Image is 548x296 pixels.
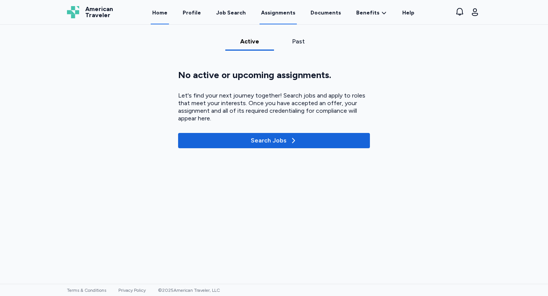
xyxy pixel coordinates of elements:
[178,92,370,122] div: Let's find your next journey together! Search jobs and apply to roles that meet your interests. O...
[260,1,297,24] a: Assignments
[151,1,169,24] a: Home
[67,288,106,293] a: Terms & Conditions
[158,288,220,293] span: © 2025 American Traveler, LLC
[356,9,387,17] a: Benefits
[178,133,370,148] button: Search Jobs
[178,69,370,81] div: No active or upcoming assignments.
[228,37,271,46] div: Active
[85,6,113,18] span: American Traveler
[67,6,79,18] img: Logo
[356,9,379,17] span: Benefits
[118,288,146,293] a: Privacy Policy
[251,136,297,145] div: Search Jobs
[277,37,320,46] div: Past
[216,9,246,17] div: Job Search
